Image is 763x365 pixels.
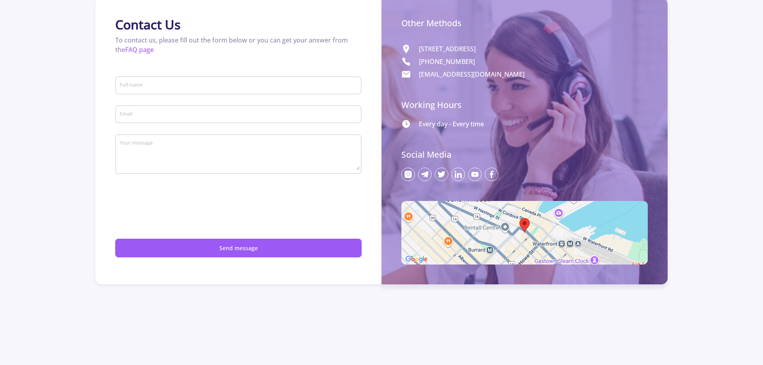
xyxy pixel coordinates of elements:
img: linkedin [451,168,465,181]
a: Open this area in Google Maps (opens a new window) [403,254,430,265]
p: [EMAIL_ADDRESS][DOMAIN_NAME] [419,70,525,79]
img: youtube [468,168,482,181]
p: Other Methods [401,17,648,30]
iframe: reCAPTCHA [115,189,236,220]
p: To contact us, please fill out the form below or you can get your answer from the [115,35,362,54]
img: facebook [485,168,498,181]
p: Every day - Every time [419,119,484,129]
p: Working Hours [401,99,648,112]
b: Contact Us [115,16,180,33]
button: Send message [115,239,362,257]
a: FAQ page [125,45,154,54]
img: Google [403,254,430,265]
p: [STREET_ADDRESS] [419,44,476,54]
p: Social Media [401,149,648,161]
p: [PHONE_NUMBER] [419,57,475,66]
